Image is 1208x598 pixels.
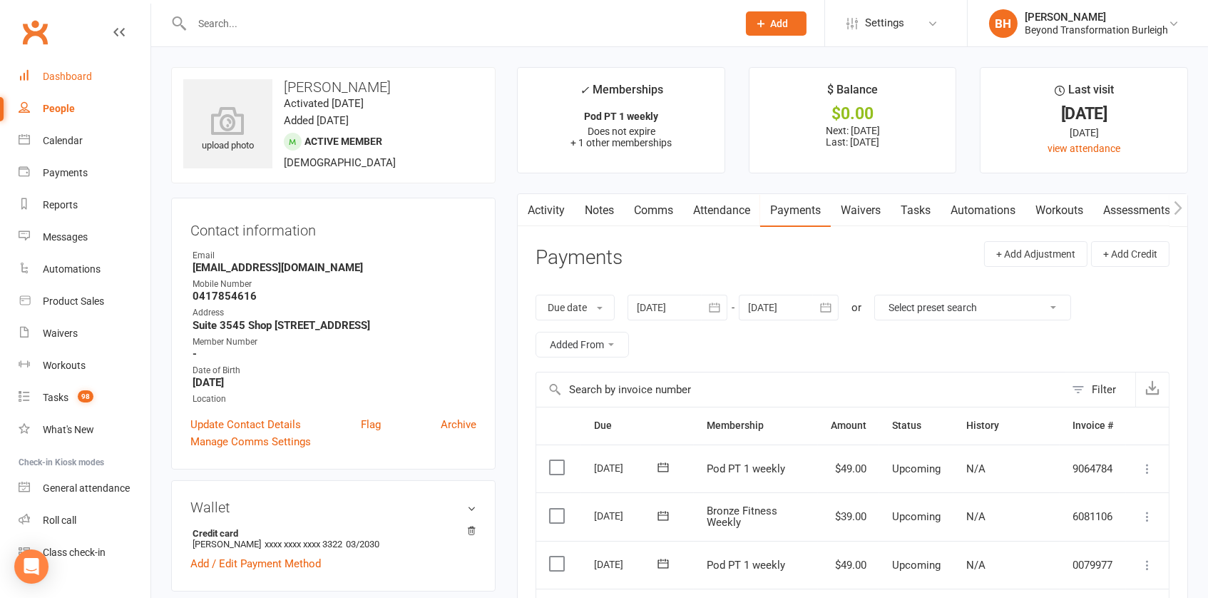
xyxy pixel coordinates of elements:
[43,199,78,211] div: Reports
[43,167,88,178] div: Payments
[1060,541,1126,589] td: 0079977
[624,194,683,227] a: Comms
[190,555,321,572] a: Add / Edit Payment Method
[818,407,879,444] th: Amount
[1025,11,1168,24] div: [PERSON_NAME]
[536,373,1065,407] input: Search by invoice number
[190,500,476,515] h3: Wallet
[193,335,476,349] div: Member Number
[818,492,879,541] td: $39.00
[188,14,727,34] input: Search...
[193,392,476,406] div: Location
[193,261,476,274] strong: [EMAIL_ADDRESS][DOMAIN_NAME]
[19,285,150,318] a: Product Sales
[19,537,150,569] a: Class kiosk mode
[827,81,878,106] div: $ Balance
[190,416,301,433] a: Update Contact Details
[993,125,1174,141] div: [DATE]
[193,364,476,377] div: Date of Birth
[1065,373,1135,407] button: Filter
[993,106,1174,121] div: [DATE]
[19,414,150,446] a: What's New
[892,559,941,572] span: Upcoming
[193,348,476,360] strong: -
[43,482,130,494] div: General attendance
[183,106,272,153] div: upload photo
[265,539,342,549] span: xxxx xxxx xxxx 3322
[831,194,891,227] a: Waivers
[584,111,658,122] strong: Pod PT 1 weekly
[19,253,150,285] a: Automations
[193,290,476,303] strong: 0417854616
[190,217,476,238] h3: Contact information
[518,194,575,227] a: Activity
[707,462,785,475] span: Pod PT 1 weekly
[594,505,660,527] div: [DATE]
[570,137,672,148] span: + 1 other memberships
[346,539,379,549] span: 03/2030
[966,462,986,475] span: N/A
[19,350,150,382] a: Workouts
[1060,492,1126,541] td: 6081106
[683,194,760,227] a: Attendance
[536,332,629,358] button: Added From
[43,515,76,526] div: Roll call
[19,505,150,537] a: Roll call
[19,157,150,189] a: Payments
[190,526,476,552] li: [PERSON_NAME]
[1025,24,1168,36] div: Beyond Transformation Burleigh
[575,194,624,227] a: Notes
[746,11,807,36] button: Add
[771,18,789,29] span: Add
[1093,194,1180,227] a: Assessments
[43,103,75,114] div: People
[984,241,1087,267] button: + Add Adjustment
[818,445,879,493] td: $49.00
[594,457,660,479] div: [DATE]
[19,472,150,505] a: General attendance kiosk mode
[193,528,469,539] strong: Credit card
[707,505,777,529] span: Bronze Fitness Weekly
[966,559,986,572] span: N/A
[284,156,396,169] span: [DEMOGRAPHIC_DATA]
[1060,407,1126,444] th: Invoice #
[361,416,381,433] a: Flag
[441,416,476,433] a: Archive
[43,547,106,558] div: Class check-in
[1025,194,1093,227] a: Workouts
[1048,143,1120,154] a: view attendance
[1091,241,1169,267] button: + Add Credit
[19,189,150,221] a: Reports
[14,549,48,584] div: Open Intercom Messenger
[193,319,476,332] strong: Suite 3545 Shop [STREET_ADDRESS]
[879,407,953,444] th: Status
[17,14,53,50] a: Clubworx
[1092,381,1116,398] div: Filter
[43,328,78,339] div: Waivers
[19,125,150,157] a: Calendar
[43,392,68,403] div: Tasks
[193,278,476,291] div: Mobile Number
[694,407,817,444] th: Membership
[594,553,660,575] div: [DATE]
[43,295,104,307] div: Product Sales
[19,221,150,253] a: Messages
[284,97,364,110] time: Activated [DATE]
[43,71,92,82] div: Dashboard
[284,114,349,127] time: Added [DATE]
[193,306,476,320] div: Address
[760,194,831,227] a: Payments
[580,81,663,107] div: Memberships
[43,135,83,146] div: Calendar
[892,462,941,475] span: Upcoming
[581,407,694,444] th: Due
[536,295,615,320] button: Due date
[588,126,655,137] span: Does not expire
[953,407,1060,444] th: History
[818,541,879,589] td: $49.00
[536,247,623,269] h3: Payments
[193,376,476,389] strong: [DATE]
[892,510,941,523] span: Upcoming
[865,7,904,39] span: Settings
[43,231,88,243] div: Messages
